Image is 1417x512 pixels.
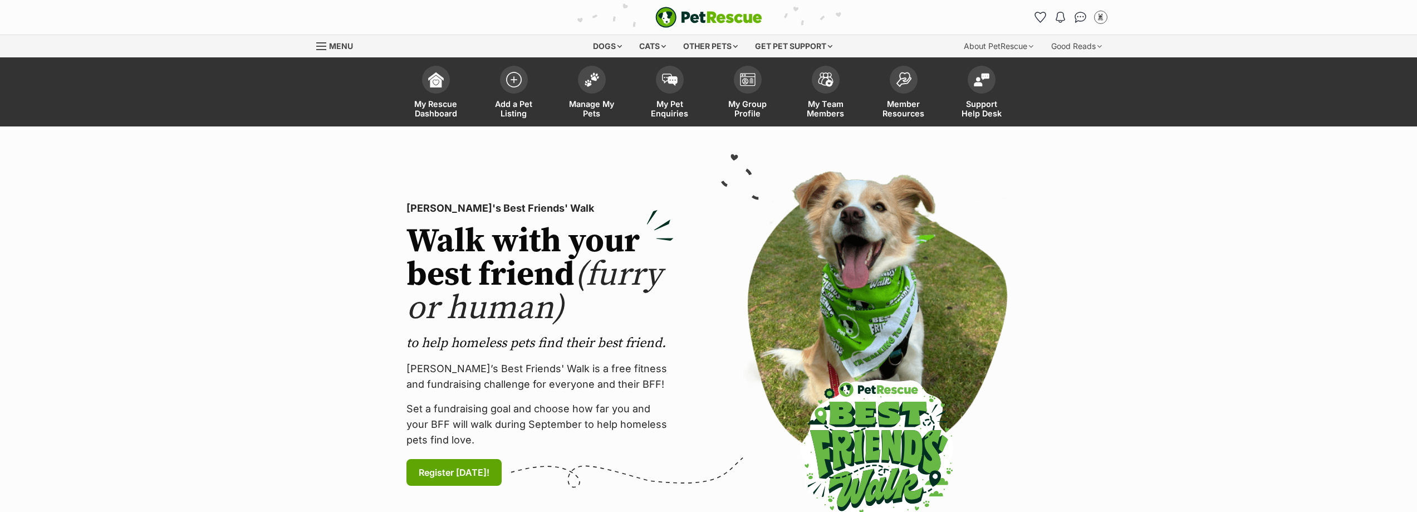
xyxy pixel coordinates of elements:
[1092,8,1110,26] button: My account
[801,99,851,118] span: My Team Members
[818,72,833,87] img: team-members-icon-5396bd8760b3fe7c0b43da4ab00e1e3bb1a5d9ba89233759b79545d2d3fc5d0d.svg
[956,35,1041,57] div: About PetRescue
[675,35,746,57] div: Other pets
[1032,8,1050,26] a: Favourites
[553,60,631,126] a: Manage My Pets
[709,60,787,126] a: My Group Profile
[896,72,911,87] img: member-resources-icon-8e73f808a243e03378d46382f2149f9095a855e16c252ad45f914b54edf8863c.svg
[475,60,553,126] a: Add a Pet Listing
[1072,8,1090,26] a: Conversations
[655,7,762,28] a: PetRescue
[406,254,662,329] span: (furry or human)
[406,201,674,216] p: [PERSON_NAME]'s Best Friends' Walk
[631,60,709,126] a: My Pet Enquiries
[655,7,762,28] img: logo-e224e6f780fb5917bec1dbf3a21bbac754714ae5b6737aabdf751b685950b380.svg
[787,60,865,126] a: My Team Members
[406,401,674,448] p: Set a fundraising goal and choose how far you and your BFF will walk during September to help hom...
[1052,8,1070,26] button: Notifications
[865,60,943,126] a: Member Resources
[406,334,674,352] p: to help homeless pets find their best friend.
[943,60,1021,126] a: Support Help Desk
[1056,12,1065,23] img: notifications-46538b983faf8c2785f20acdc204bb7945ddae34d4c08c2a6579f10ce5e182be.svg
[662,74,678,86] img: pet-enquiries-icon-7e3ad2cf08bfb03b45e93fb7055b45f3efa6380592205ae92323e6603595dc1f.svg
[631,35,674,57] div: Cats
[489,99,539,118] span: Add a Pet Listing
[1095,12,1106,23] img: Urban Kittens Rescue Group profile pic
[879,99,929,118] span: Member Resources
[419,466,489,479] span: Register [DATE]!
[747,35,840,57] div: Get pet support
[329,41,353,51] span: Menu
[974,73,989,86] img: help-desk-icon-fdf02630f3aa405de69fd3d07c3f3aa587a6932b1a1747fa1d2bba05be0121f9.svg
[585,35,630,57] div: Dogs
[428,72,444,87] img: dashboard-icon-eb2f2d2d3e046f16d808141f083e7271f6b2e854fb5c12c21221c1fb7104beca.svg
[957,99,1007,118] span: Support Help Desk
[411,99,461,118] span: My Rescue Dashboard
[645,99,695,118] span: My Pet Enquiries
[567,99,617,118] span: Manage My Pets
[1043,35,1110,57] div: Good Reads
[406,459,502,486] a: Register [DATE]!
[723,99,773,118] span: My Group Profile
[406,361,674,392] p: [PERSON_NAME]’s Best Friends' Walk is a free fitness and fundraising challenge for everyone and t...
[397,60,475,126] a: My Rescue Dashboard
[740,73,756,86] img: group-profile-icon-3fa3cf56718a62981997c0bc7e787c4b2cf8bcc04b72c1350f741eb67cf2f40e.svg
[506,72,522,87] img: add-pet-listing-icon-0afa8454b4691262ce3f59096e99ab1cd57d4a30225e0717b998d2c9b9846f56.svg
[1075,12,1086,23] img: chat-41dd97257d64d25036548639549fe6c8038ab92f7586957e7f3b1b290dea8141.svg
[1032,8,1110,26] ul: Account quick links
[584,72,600,87] img: manage-my-pets-icon-02211641906a0b7f246fdf0571729dbe1e7629f14944591b6c1af311fb30b64b.svg
[406,225,674,325] h2: Walk with your best friend
[316,35,361,55] a: Menu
